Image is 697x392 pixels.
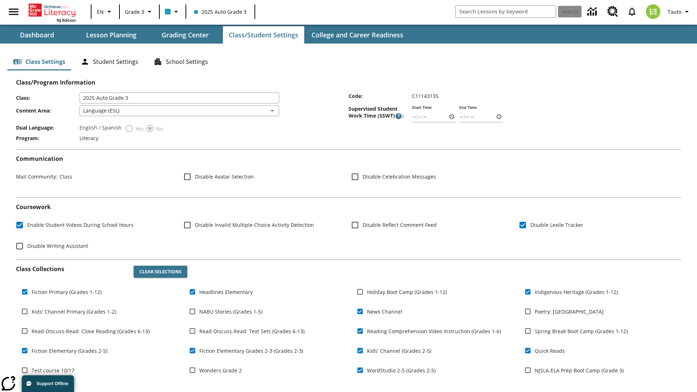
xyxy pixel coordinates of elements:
span: Class [57,173,72,180]
span: Kids' Channel (Grades 2-5) [367,347,431,355]
span: NJ Edition [57,17,76,23]
span: Disable Writing Assistant [27,242,88,250]
span: Read-Discuss-Read: Close Reading (Grades 6-13) [32,327,150,335]
a: Notifications [623,2,641,21]
label: Start Time [412,105,432,110]
span: No [154,125,163,132]
span: Mail Community : [16,173,57,180]
button: Support Offline [22,375,74,392]
button: College and Career Readiness [306,26,409,44]
span: Kids' Channel Primary (Grades 1-2) [32,308,116,315]
span: Fiction Primary (Grades 1-12) [32,288,102,296]
button: Lesson Planning [75,26,147,44]
label: End Time [459,105,477,110]
span: C11143135 [412,93,439,99]
div: Language (ESL) [80,105,279,116]
h2: Communication [16,155,681,162]
h2: Class Collections [16,266,128,273]
input: Class [80,93,279,103]
span: NABU Stories (Grades 1-5) [199,308,262,315]
span: Test course 10/17 [32,367,74,374]
span: Fiction Elementary (Grades 2-5) [32,347,107,355]
button: Language: EN, Select a language [94,5,117,18]
div: Home [29,2,76,23]
span: EN [97,8,104,16]
span: News Channel [367,308,402,315]
span: Disable Avatar Selection [195,173,254,180]
a: Home [29,3,76,17]
span: Poetry: [GEOGRAPHIC_DATA] [535,308,604,315]
span: Disable Celebration Messages [363,173,436,180]
input: search field [456,6,556,17]
span: Supervised Student Work Time (SSWT) : [348,105,412,120]
button: Profile/Settings [665,5,694,18]
span: Enable Student Videos During School Hours [27,221,134,229]
button: Dashboard [1,26,73,44]
span: NJSLA-ELA Prep Boot Camp (Grade 3) [535,367,624,374]
span: Tauto [668,8,681,16]
button: Select a new avatar [641,2,665,21]
button: Class color is light blue. Change class color [162,5,183,18]
button: Grading Center [149,26,221,44]
span: Dual Language : [16,124,80,131]
div: Communication [16,155,681,192]
div: Class/Student Settings [7,53,690,70]
a: Data Center [583,2,603,22]
button: Open side menu [3,1,24,23]
span: Grade 3 [125,8,144,16]
button: Class Settings [7,53,71,70]
span: Disable Reflect Comment Feed [363,221,437,229]
span: Yes [134,125,144,132]
span: 2025 Auto Grade 3 [194,8,246,16]
span: Reading Comprehension Video Instruction (Grades 1-6) [367,327,501,335]
button: Supervised Student Work Time is the timeframe when students can take LevelSet and when lessons ar... [395,113,402,120]
button: Class/Student Settings [223,26,304,44]
span: Read-Discuss-Read: Text Sets (Grades 6-13) [199,327,305,335]
span: Content Area : [16,107,80,114]
span: Quick Reads [535,347,565,355]
span: Literacy [80,135,98,142]
span: Wonders Grade 2 [199,367,242,374]
img: avatar image [646,4,660,19]
span: Disable Invalid Multiple Choice Activity Detection [195,221,314,229]
div: Coursework [16,204,681,253]
div: Class Collections [16,260,681,387]
span: Spring Break Boot Camp (Grades 1-12) [535,327,628,335]
h2: Class/Program Information [16,79,681,86]
span: Indigenous Heritage (Grades 1-12) [535,288,618,296]
div: Class/Program Information [16,86,681,143]
span: Code : [348,93,412,99]
span: Disable Lexile Tracker [530,221,583,229]
span: Holiday Boot Camp (Grades 1-12) [367,288,447,296]
span: Class : [16,94,80,101]
span: Headlines Elementary [199,288,253,296]
label: English / Spanish [80,124,122,133]
span: Support Offline [37,381,68,386]
span: Fiction Elementary Grades 2-3 (Grades 2-3) [199,347,303,355]
button: Grade: Grade 3, Select a grade [122,5,157,18]
h2: Course work [16,204,681,211]
span: WordStudio 2-5 (Grades 2-5) [367,367,436,374]
span: Program : [16,135,80,142]
button: Clear Selections [134,266,187,278]
button: Student Settings [75,53,144,70]
button: School Settings [148,53,214,70]
a: Resource Center, Will open in new tab [603,2,623,21]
